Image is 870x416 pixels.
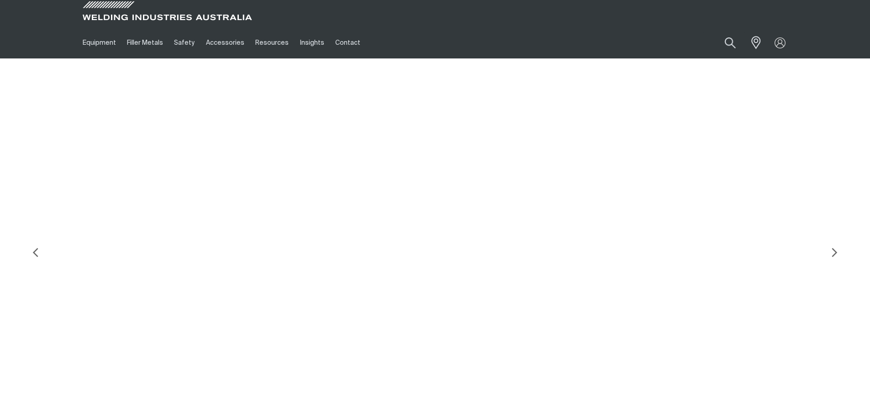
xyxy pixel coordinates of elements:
[121,27,169,58] a: Filler Metals
[200,27,250,58] a: Accessories
[77,27,614,58] nav: Main
[250,27,294,58] a: Resources
[330,27,366,58] a: Contact
[77,27,121,58] a: Equipment
[825,243,844,262] img: NextArrow
[169,27,200,58] a: Safety
[703,32,745,53] input: Product name or item number...
[294,27,329,58] a: Insights
[26,243,45,262] img: PrevArrow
